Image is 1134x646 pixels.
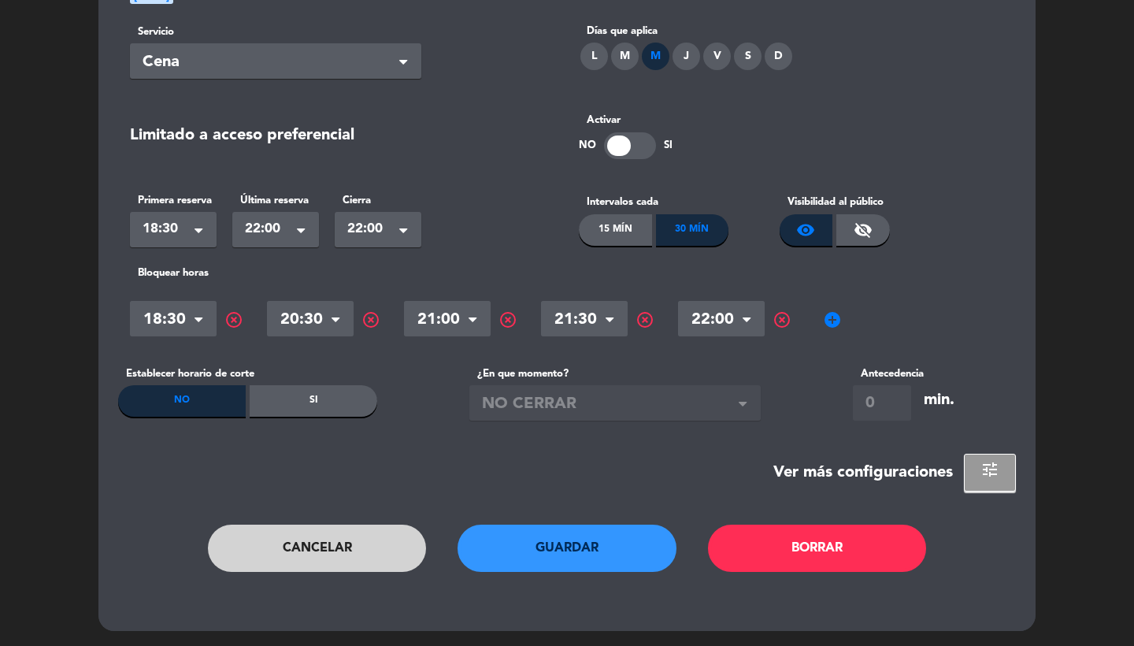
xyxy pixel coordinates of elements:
[579,112,673,128] label: Activar
[964,454,1016,492] button: tune
[130,24,421,40] label: Servicio
[361,310,380,329] span: highlight_off
[708,525,927,572] button: Borrar
[469,366,761,382] label: ¿En que momento?
[130,123,354,149] div: Limitado a acceso preferencial
[773,310,791,329] span: highlight_off
[980,460,999,479] span: tune
[458,525,676,572] button: Guardar
[245,218,294,240] span: 22:00
[335,192,421,209] label: Cierra
[579,214,652,246] div: 15 Mín
[130,265,1004,281] label: Bloquear horas
[823,310,842,329] span: add_circle
[232,192,319,209] label: Última reserva
[796,221,815,239] span: visibility
[347,218,396,240] span: 22:00
[498,310,517,329] span: highlight_off
[854,221,873,239] span: visibility_off
[642,43,669,70] div: M
[773,460,953,486] div: Ver más configuraciones
[703,43,731,70] div: V
[250,385,377,417] div: Si
[673,43,700,70] div: J
[143,50,396,76] span: Cena
[780,194,1005,210] label: Visibilidad al público
[765,43,792,70] div: D
[579,23,1004,39] div: Días que aplica
[853,366,924,382] label: Antecedencia
[853,385,911,421] input: 0
[636,310,654,329] span: highlight_off
[143,218,191,240] span: 18:30
[924,388,954,414] div: min.
[482,392,736,418] span: NO CERRAR
[208,525,427,572] button: Cancelar
[580,43,608,70] div: L
[611,43,639,70] div: M
[224,310,243,329] span: highlight_off
[579,194,780,210] label: Intervalos cada
[734,43,762,70] div: S
[656,214,729,246] div: 30 Mín
[130,192,217,209] label: Primera reserva
[118,366,377,382] label: Establecer horario de corte
[118,385,246,417] div: No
